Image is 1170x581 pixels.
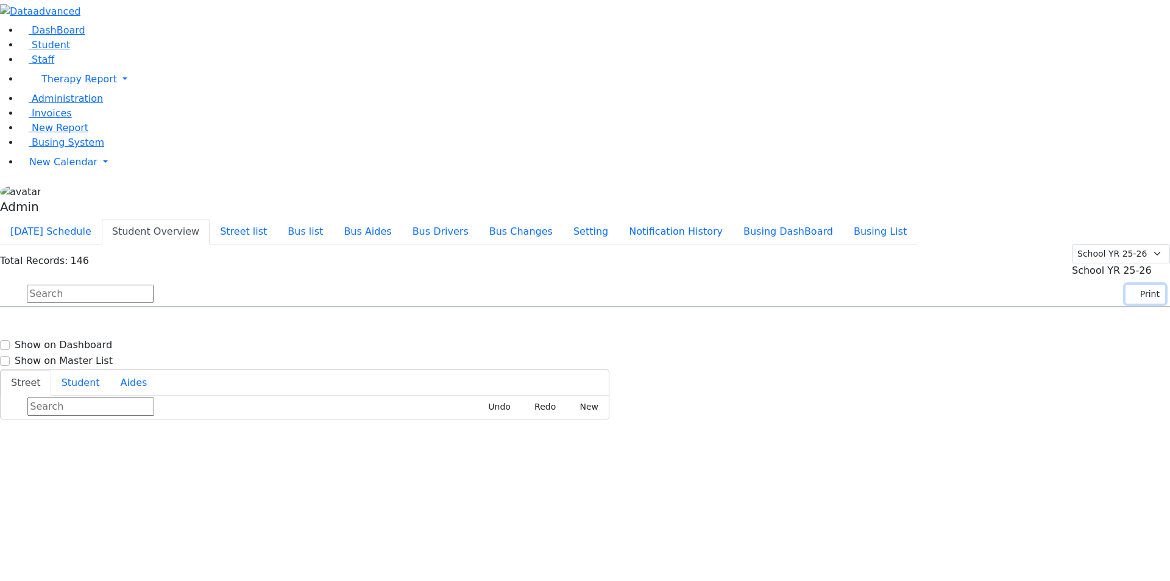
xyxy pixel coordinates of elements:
button: Bus Drivers [402,219,479,244]
button: Busing List [843,219,917,244]
span: Invoices [32,107,72,119]
button: Notification History [619,219,733,244]
label: Show on Dashboard [15,338,112,352]
select: Default select example [1072,244,1170,263]
button: Bus Aides [333,219,402,244]
span: DashBoard [32,24,85,36]
a: Staff [19,54,54,65]
a: DashBoard [19,24,85,36]
button: Redo [521,397,561,416]
a: Invoices [19,107,72,119]
span: Therapy Report [41,73,117,85]
button: Bus Changes [479,219,563,244]
span: 146 [70,255,89,266]
a: Busing System [19,137,104,148]
button: Street list [210,219,277,244]
button: Setting [563,219,619,244]
button: Aides [110,370,158,396]
button: Student [51,370,110,396]
span: New Calendar [29,156,97,168]
button: Print [1126,285,1165,304]
div: Street [1,396,609,419]
a: Administration [19,93,103,104]
input: Search [27,285,154,303]
span: Staff [32,54,54,65]
a: Student [19,39,70,51]
button: Bus list [277,219,333,244]
span: New Report [32,122,88,134]
span: School YR 25-26 [1072,265,1152,276]
button: New [566,397,604,416]
button: Undo [475,397,516,416]
span: Administration [32,93,103,104]
button: Street [1,370,51,396]
a: New Calendar [19,150,1170,174]
a: Therapy Report [19,67,1170,91]
a: New Report [19,122,88,134]
label: Show on Master List [15,354,113,368]
input: Search [27,397,154,416]
button: Busing DashBoard [733,219,843,244]
span: Busing System [32,137,104,148]
span: Student [32,39,70,51]
button: Student Overview [102,219,210,244]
